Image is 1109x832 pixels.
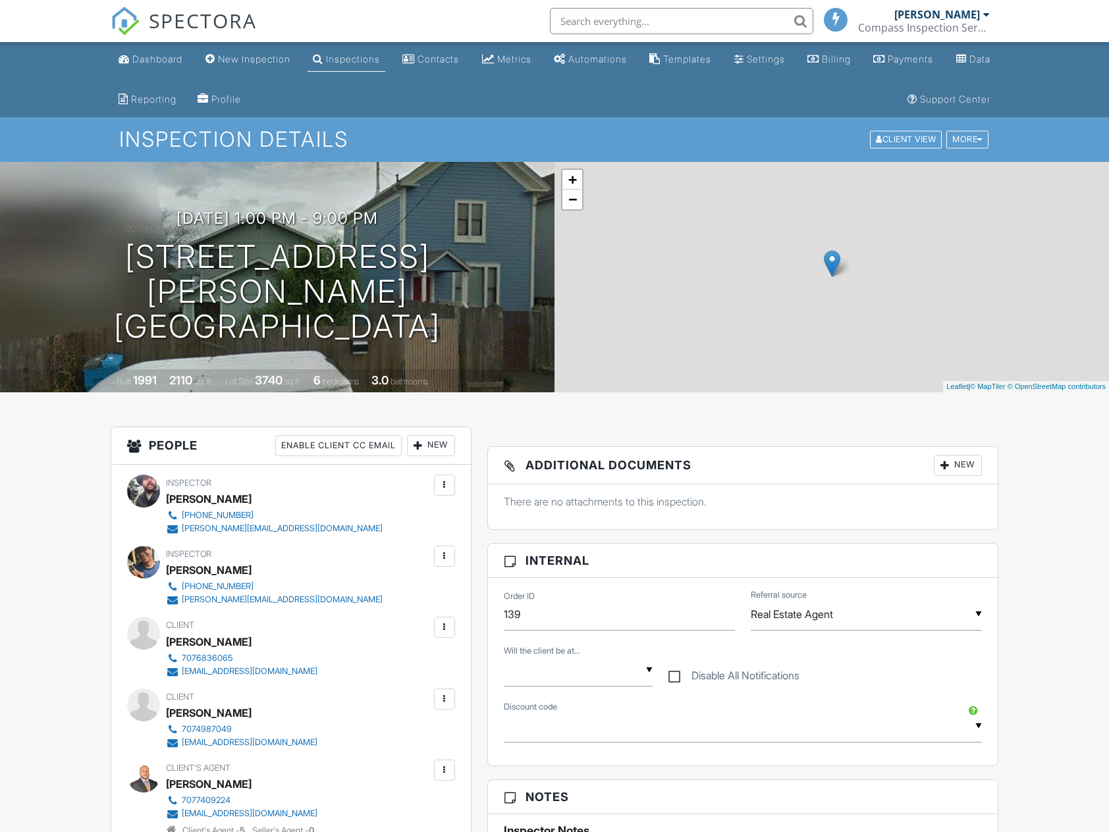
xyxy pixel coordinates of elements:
a: 7074987049 [166,723,317,736]
div: Compass Inspection Services [858,21,990,34]
a: [PHONE_NUMBER] [166,509,383,522]
div: 7076836065 [182,653,232,663]
div: Inspections [326,53,380,65]
div: Enable Client CC Email [275,435,402,456]
div: Automations [568,53,627,65]
div: | [943,381,1109,392]
div: Reporting [131,93,176,105]
div: Data [969,53,990,65]
a: New Inspection [200,47,296,72]
div: Dashboard [132,53,182,65]
div: Templates [663,53,711,65]
div: Client View [870,131,942,149]
p: There are no attachments to this inspection. [504,494,982,509]
div: [PERSON_NAME][EMAIL_ADDRESS][DOMAIN_NAME] [182,594,383,605]
a: © MapTiler [970,382,1006,390]
a: Zoom out [562,190,582,209]
div: Support Center [920,93,990,105]
span: bedrooms [323,377,359,386]
div: Profile [211,93,241,105]
a: Contacts [397,47,464,72]
div: Contacts [418,53,459,65]
a: [EMAIL_ADDRESS][DOMAIN_NAME] [166,665,317,678]
span: Built [117,377,131,386]
a: Data [951,47,996,72]
div: Billing [822,53,851,65]
label: Disable All Notifications [668,669,799,686]
a: Payments [868,47,938,72]
div: 7077409224 [182,795,230,806]
label: Referral source [751,589,807,601]
span: sq. ft. [194,377,213,386]
div: New Inspection [218,53,290,65]
a: Reporting [113,88,182,112]
a: 7076836065 [166,652,317,665]
div: 3740 [255,373,283,387]
span: Client [166,692,194,702]
a: Dashboard [113,47,188,72]
span: Client's Agent [166,763,230,773]
input: Search everything... [550,8,813,34]
h3: Notes [488,780,998,814]
label: Discount code [504,701,557,713]
div: More [946,131,988,149]
a: [PERSON_NAME] [166,774,252,794]
div: Metrics [497,53,531,65]
span: Inspector [166,478,211,488]
span: SPECTORA [149,7,257,34]
a: 7077409224 [166,794,317,807]
label: Will the client be attending? [504,645,580,657]
h3: [DATE] 1:00 pm - 9:00 pm [176,209,378,227]
div: Payments [888,53,933,65]
div: [EMAIL_ADDRESS][DOMAIN_NAME] [182,666,317,677]
a: © OpenStreetMap contributors [1008,382,1106,390]
span: Inspector [166,549,211,559]
div: [PHONE_NUMBER] [182,581,254,592]
span: Lot Size [225,377,253,386]
a: SPECTORA [111,18,257,45]
a: Leaflet [946,382,968,390]
div: [PERSON_NAME] [894,8,980,21]
a: Client View [869,134,945,143]
h3: Additional Documents [488,447,998,484]
a: [EMAIL_ADDRESS][DOMAIN_NAME] [166,807,317,820]
a: Billing [802,47,856,72]
div: [EMAIL_ADDRESS][DOMAIN_NAME] [182,737,317,748]
img: The Best Home Inspection Software - Spectora [111,7,140,36]
a: Zoom in [562,170,582,190]
div: New [934,455,982,476]
a: Automations (Basic) [549,47,632,72]
div: 6 [313,373,321,387]
a: Support Center [902,88,996,112]
div: [EMAIL_ADDRESS][DOMAIN_NAME] [182,808,317,819]
div: [PERSON_NAME] [166,560,252,580]
span: bathrooms [391,377,428,386]
div: [PERSON_NAME][EMAIL_ADDRESS][DOMAIN_NAME] [182,523,383,534]
span: Client [166,620,194,630]
div: [PHONE_NUMBER] [182,510,254,521]
a: Templates [644,47,717,72]
div: Settings [747,53,785,65]
div: [PERSON_NAME] [166,632,252,652]
h3: People [111,427,470,465]
a: Company Profile [192,88,246,112]
a: Inspections [308,47,385,72]
div: 3.0 [371,373,389,387]
a: Settings [729,47,790,72]
div: 7074987049 [182,724,232,735]
a: [PERSON_NAME][EMAIL_ADDRESS][DOMAIN_NAME] [166,593,383,606]
label: Order ID [504,590,535,602]
a: [PERSON_NAME][EMAIL_ADDRESS][DOMAIN_NAME] [166,522,383,535]
h1: [STREET_ADDRESS][PERSON_NAME] [GEOGRAPHIC_DATA] [21,240,533,344]
div: New [407,435,455,456]
h3: Internal [488,544,998,578]
a: [EMAIL_ADDRESS][DOMAIN_NAME] [166,736,317,749]
a: [PHONE_NUMBER] [166,580,383,593]
div: [PERSON_NAME] [166,703,252,723]
div: 1991 [133,373,157,387]
div: [PERSON_NAME] [166,489,252,509]
a: Metrics [477,47,537,72]
h1: Inspection Details [119,128,990,151]
div: 2110 [169,373,192,387]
